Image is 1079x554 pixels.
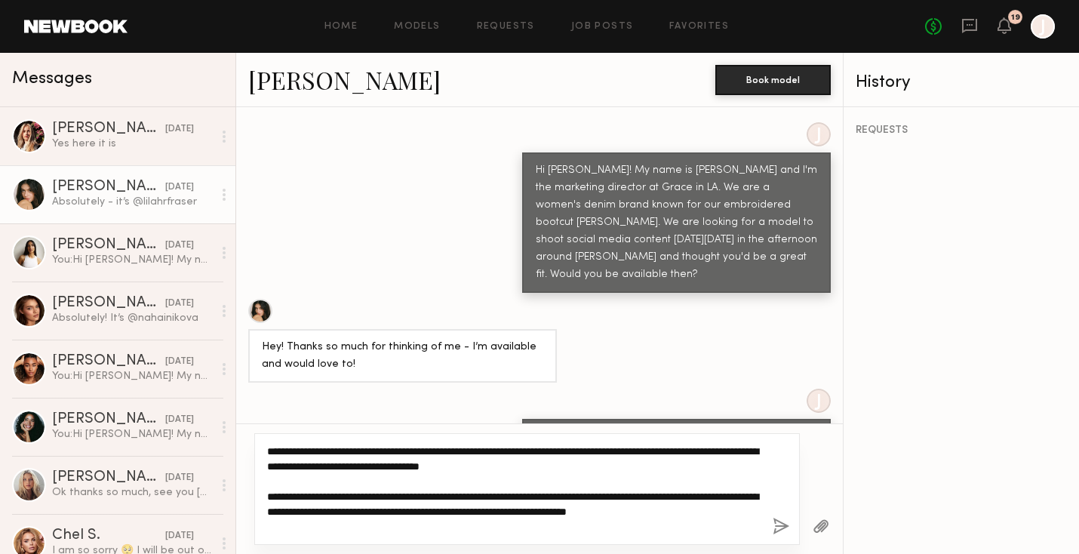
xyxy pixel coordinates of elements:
[248,63,441,96] a: [PERSON_NAME]
[165,355,194,369] div: [DATE]
[262,339,543,374] div: Hey! Thanks so much for thinking of me - I’m available and would love to!
[52,369,213,383] div: You: Hi [PERSON_NAME]! My name is [PERSON_NAME] and I'm the marketing director at Grace in LA. We...
[52,122,165,137] div: [PERSON_NAME]
[52,470,165,485] div: [PERSON_NAME]
[536,162,817,284] div: Hi [PERSON_NAME]! My name is [PERSON_NAME] and I'm the marketing director at Grace in LA. We are ...
[165,239,194,253] div: [DATE]
[165,471,194,485] div: [DATE]
[165,413,194,427] div: [DATE]
[12,70,92,88] span: Messages
[394,22,440,32] a: Models
[52,180,165,195] div: [PERSON_NAME]
[165,529,194,543] div: [DATE]
[52,427,213,442] div: You: Hi [PERSON_NAME]! My name is [PERSON_NAME] and I'm the marketing director at Grace in LA. We...
[165,297,194,311] div: [DATE]
[52,354,165,369] div: [PERSON_NAME]
[1011,14,1020,22] div: 19
[52,137,213,151] div: Yes here it is
[477,22,535,32] a: Requests
[324,22,358,32] a: Home
[856,125,1067,136] div: REQUESTS
[669,22,729,32] a: Favorites
[715,72,831,85] a: Book model
[52,412,165,427] div: [PERSON_NAME]
[52,485,213,500] div: Ok thanks so much, see you [DATE]!
[52,528,165,543] div: Chel S.
[165,122,194,137] div: [DATE]
[52,253,213,267] div: You: Hi [PERSON_NAME]! My name is [PERSON_NAME] and I'm the marketing director at Grace in LA. We...
[165,180,194,195] div: [DATE]
[52,238,165,253] div: [PERSON_NAME]
[1031,14,1055,38] a: J
[571,22,634,32] a: Job Posts
[856,74,1067,91] div: History
[52,195,213,209] div: Absolutely - it’s @lilahrfraser
[52,296,165,311] div: [PERSON_NAME]
[715,65,831,95] button: Book model
[52,311,213,325] div: Absolutely! It’s @nahainikova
